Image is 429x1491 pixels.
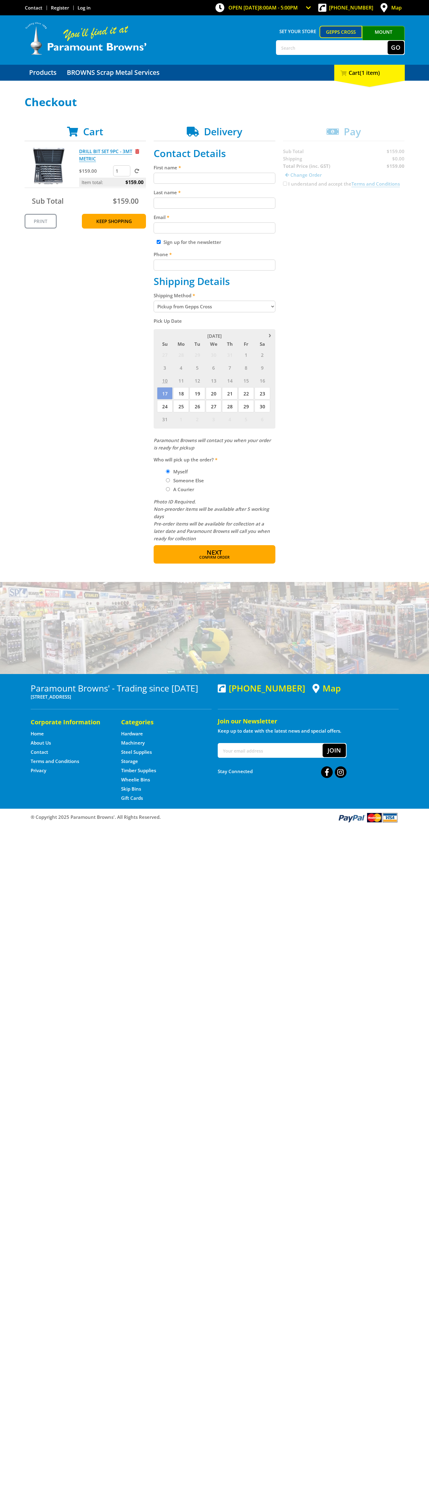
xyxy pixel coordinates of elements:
span: We [206,340,221,348]
span: 21 [222,387,238,399]
div: [PHONE_NUMBER] [218,683,305,693]
input: Please select who will pick up the order. [166,478,170,482]
a: Keep Shopping [82,214,146,229]
span: Tu [190,340,205,348]
span: 2 [255,349,270,361]
p: [STREET_ADDRESS] [31,693,212,700]
label: Myself [171,466,190,477]
a: Go to the Privacy page [31,767,46,774]
span: 23 [255,387,270,399]
img: DRILL BIT SET 9PC - 3MT METRIC [30,148,67,184]
label: First name [154,164,275,171]
p: Keep up to date with the latest news and special offers. [218,727,399,734]
h1: Checkout [25,96,405,108]
span: (1 item) [360,69,380,76]
a: Go to the Contact page [25,5,42,11]
span: 2 [190,413,205,425]
span: 1 [238,349,254,361]
a: Go to the Timber Supplies page [121,767,156,774]
input: Please select who will pick up the order. [166,487,170,491]
span: 29 [190,349,205,361]
em: Photo ID Required. Non-preorder items will be available after 5 working days Pre-order items will... [154,499,270,541]
a: Go to the Products page [25,65,61,81]
span: 26 [190,400,205,412]
span: [DATE] [207,333,222,339]
span: 14 [222,374,238,387]
span: 6 [255,413,270,425]
span: 15 [238,374,254,387]
a: Go to the Hardware page [121,730,143,737]
a: Remove from cart [135,148,139,154]
span: 17 [157,387,173,399]
span: 3 [157,361,173,374]
span: 12 [190,374,205,387]
a: Log in [78,5,91,11]
div: Stay Connected [218,764,347,779]
p: Item total: [79,178,146,187]
span: 29 [238,400,254,412]
span: 31 [222,349,238,361]
select: Please select a shipping method. [154,301,275,312]
a: Go to the Machinery page [121,740,145,746]
span: 20 [206,387,221,399]
input: Please select who will pick up the order. [166,469,170,473]
span: Sa [255,340,270,348]
span: OPEN [DATE] [228,4,298,11]
span: Th [222,340,238,348]
span: 31 [157,413,173,425]
span: Confirm order [167,556,262,559]
label: Someone Else [171,475,206,486]
div: Cart [334,65,405,81]
span: Delivery [204,125,242,138]
a: View a map of Gepps Cross location [312,683,341,693]
span: 19 [190,387,205,399]
span: 25 [173,400,189,412]
em: Paramount Browns will contact you when your order is ready for pickup [154,437,271,451]
a: Go to the Gift Cards page [121,795,143,801]
span: 1 [173,413,189,425]
span: Set your store [276,26,320,37]
span: 28 [222,400,238,412]
button: Go [388,41,404,54]
label: A Courier [171,484,196,495]
p: $159.00 [79,167,112,175]
span: $159.00 [113,196,139,206]
span: 27 [206,400,221,412]
h2: Shipping Details [154,275,275,287]
h3: Paramount Browns' - Trading since [DATE] [31,683,212,693]
a: Go to the BROWNS Scrap Metal Services page [62,65,164,81]
input: Please enter your last name. [154,198,275,209]
span: Su [157,340,173,348]
input: Please enter your telephone number. [154,260,275,271]
span: 28 [173,349,189,361]
span: 16 [255,374,270,387]
h5: Corporate Information [31,718,109,726]
a: Print [25,214,57,229]
a: Gepps Cross [320,26,362,38]
span: Cart [83,125,103,138]
span: 22 [238,387,254,399]
a: Go to the Storage page [121,758,138,765]
div: ® Copyright 2025 Paramount Browns'. All Rights Reserved. [25,812,405,823]
a: Go to the Home page [31,730,44,737]
span: 8:00am - 5:00pm [259,4,298,11]
label: Shipping Method [154,292,275,299]
button: Next Confirm order [154,545,275,564]
label: Who will pick up the order? [154,456,275,463]
span: 9 [255,361,270,374]
span: 5 [238,413,254,425]
input: Please enter your email address. [154,222,275,233]
input: Please enter your first name. [154,173,275,184]
span: Next [207,548,222,557]
a: Go to the Wheelie Bins page [121,776,150,783]
span: 7 [222,361,238,374]
label: Email [154,214,275,221]
span: 4 [173,361,189,374]
label: Last name [154,189,275,196]
img: PayPal, Mastercard, Visa accepted [337,812,399,823]
span: 6 [206,361,221,374]
span: 27 [157,349,173,361]
a: Go to the registration page [51,5,69,11]
a: Mount [PERSON_NAME] [362,26,405,49]
span: 24 [157,400,173,412]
